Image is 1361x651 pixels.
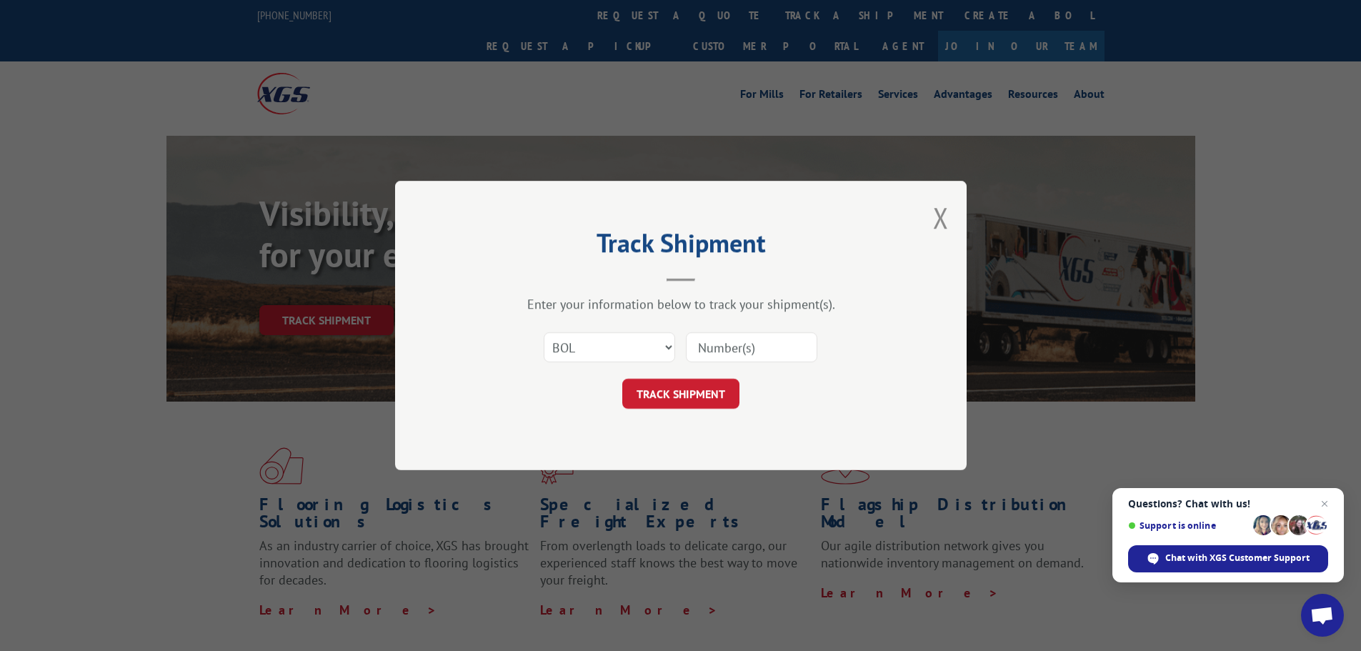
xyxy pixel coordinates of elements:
div: Enter your information below to track your shipment(s). [467,296,895,312]
span: Support is online [1128,520,1248,531]
span: Questions? Chat with us! [1128,498,1328,510]
span: Chat with XGS Customer Support [1165,552,1310,565]
h2: Track Shipment [467,233,895,260]
button: TRACK SHIPMENT [622,379,739,409]
input: Number(s) [686,332,817,362]
button: Close modal [933,199,949,237]
div: Open chat [1301,594,1344,637]
span: Close chat [1316,495,1333,512]
div: Chat with XGS Customer Support [1128,545,1328,572]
